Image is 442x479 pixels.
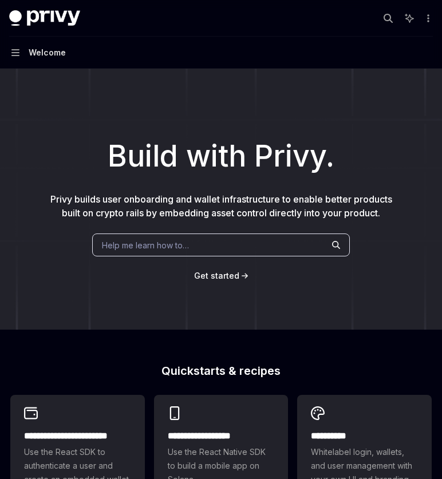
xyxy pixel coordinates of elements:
div: Welcome [29,46,66,60]
a: Get started [194,270,239,282]
h2: Quickstarts & recipes [10,365,432,377]
span: Get started [194,271,239,280]
h1: Build with Privy. [18,134,424,179]
button: More actions [421,10,433,26]
span: Help me learn how to… [102,239,189,251]
img: dark logo [9,10,80,26]
span: Privy builds user onboarding and wallet infrastructure to enable better products built on crypto ... [50,193,392,219]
